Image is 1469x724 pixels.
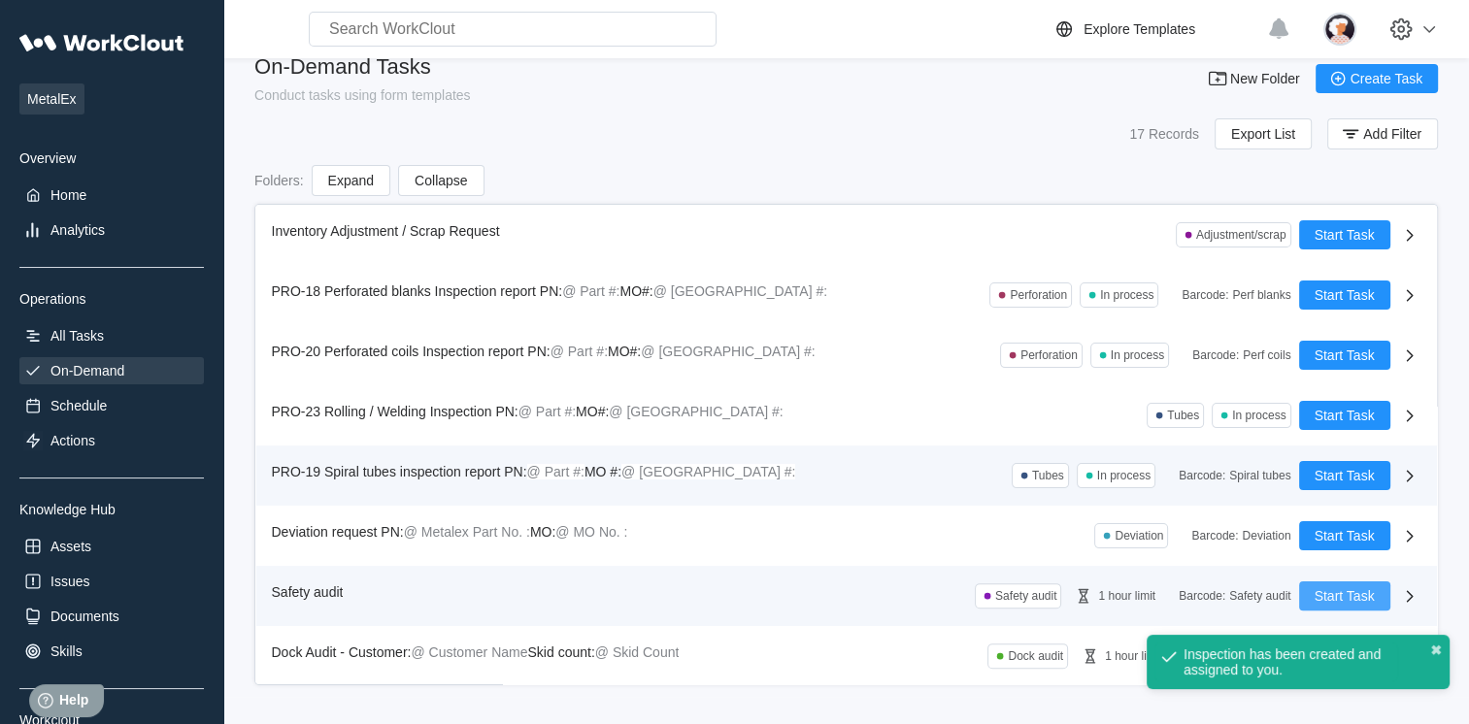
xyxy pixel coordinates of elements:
[256,626,1437,686] a: Dock Audit - Customer:@ Customer NameSkid count:@ Skid CountDock audit1 hour limitBarcode:Dock au...
[1008,649,1063,663] div: Dock audit
[1098,589,1155,603] div: 1 hour limit
[19,638,204,665] a: Skills
[272,584,344,600] span: Safety audit
[272,464,527,479] span: PRO-19 Spiral tubes inspection report PN:
[19,83,84,115] span: MetalEx
[995,589,1056,603] div: Safety audit
[19,216,204,244] a: Analytics
[272,644,412,660] span: Dock Audit - Customer:
[19,427,204,454] a: Actions
[595,644,680,660] mark: @ Skid Count
[254,173,304,188] div: Folders :
[256,506,1437,566] a: Deviation request PN:@ Metalex Part No. :MO:@ MO No. :DeviationBarcode:DeviationStart Task
[1315,409,1375,422] span: Start Task
[272,344,551,359] span: PRO-20 Perforated coils Inspection report PN:
[19,502,204,517] div: Knowledge Hub
[555,524,627,540] mark: @ MO No. :
[50,363,124,378] div: On-Demand
[1315,228,1375,242] span: Start Task
[1316,64,1438,93] button: Create Task
[411,644,527,660] mark: @ Customer Name
[312,165,390,196] button: Expand
[415,174,467,187] span: Collapse
[1111,348,1164,362] div: In process
[272,524,404,540] span: Deviation request PN:
[1115,529,1163,543] div: Deviation
[1105,649,1162,663] div: 1 hour limit
[1191,529,1238,543] div: Barcode :
[1084,21,1195,37] div: Explore Templates
[619,283,652,299] span: MO#:
[1243,348,1290,362] div: Perf coils
[19,322,204,349] a: All Tasks
[256,385,1437,445] a: PRO-23 Rolling / Welding Inspection PN:@ Part #:MO#:@ [GEOGRAPHIC_DATA] #:TubesIn processStart Task
[621,464,795,479] mark: @ [GEOGRAPHIC_DATA] #:
[1229,469,1290,482] div: Spiral tubes
[272,404,518,419] span: PRO-23 Rolling / Welding Inspection PN:
[530,524,555,540] span: MO:
[1299,341,1390,370] button: Start Task
[50,433,95,448] div: Actions
[1195,64,1316,93] button: New Folder
[1215,118,1312,149] button: Export List
[1179,469,1225,482] div: Barcode :
[1430,642,1442,658] button: close
[398,165,484,196] button: Collapse
[1351,72,1422,85] span: Create Task
[1052,17,1257,41] a: Explore Templates
[1167,409,1199,422] div: Tubes
[50,187,86,203] div: Home
[19,568,204,595] a: Issues
[50,609,119,624] div: Documents
[1315,529,1375,543] span: Start Task
[256,205,1437,265] a: Inventory Adjustment / Scrap RequestAdjustment/scrapStart Task
[256,265,1437,325] a: PRO-18 Perforated blanks Inspection report PN:@ Part #:MO#:@ [GEOGRAPHIC_DATA] #:PerforationIn pr...
[19,357,204,384] a: On-Demand
[309,12,717,47] input: Search WorkClout
[256,325,1437,385] a: PRO-20 Perforated coils Inspection report PN:@ Part #:MO#:@ [GEOGRAPHIC_DATA] #:PerforationIn pro...
[1230,72,1300,85] span: New Folder
[608,344,641,359] span: MO#:
[1315,469,1375,482] span: Start Task
[272,283,563,299] span: PRO-18 Perforated blanks Inspection report PN:
[518,404,576,419] mark: @ Part #:
[1231,127,1295,141] span: Export List
[256,445,1437,506] a: PRO-19 Spiral tubes inspection report PN:@ Part #:MO #:@ [GEOGRAPHIC_DATA] #:TubesIn processBarco...
[50,574,89,589] div: Issues
[576,404,609,419] span: MO#:
[1242,529,1290,543] div: Deviation
[254,54,471,80] div: On-Demand Tasks
[404,524,530,540] mark: @ Metalex Part No. :
[1299,461,1390,490] button: Start Task
[1315,348,1375,362] span: Start Task
[256,566,1437,626] a: Safety auditSafety audit1 hour limitBarcode:Safety auditStart Task
[1299,521,1390,550] button: Start Task
[50,539,91,554] div: Assets
[50,222,105,238] div: Analytics
[19,603,204,630] a: Documents
[1299,401,1390,430] button: Start Task
[1229,589,1290,603] div: Safety audit
[1232,409,1285,422] div: In process
[1179,589,1225,603] div: Barcode :
[527,644,594,660] span: Skid count:
[1129,126,1199,142] div: 17 Records
[19,150,204,166] div: Overview
[653,283,827,299] mark: @ [GEOGRAPHIC_DATA] #:
[328,174,374,187] span: Expand
[272,223,500,239] span: Inventory Adjustment / Scrap Request
[1232,288,1290,302] div: Perf blanks
[562,283,619,299] mark: @ Part #:
[1299,280,1390,310] button: Start Task
[1182,288,1228,302] div: Barcode :
[1327,118,1438,149] button: Add Filter
[19,291,204,307] div: Operations
[527,464,584,479] mark: @ Part #:
[1363,127,1421,141] span: Add Filter
[1010,288,1067,302] div: Perforation
[50,643,83,659] div: Skills
[19,392,204,419] a: Schedule
[1097,469,1151,482] div: In process
[50,328,104,344] div: All Tasks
